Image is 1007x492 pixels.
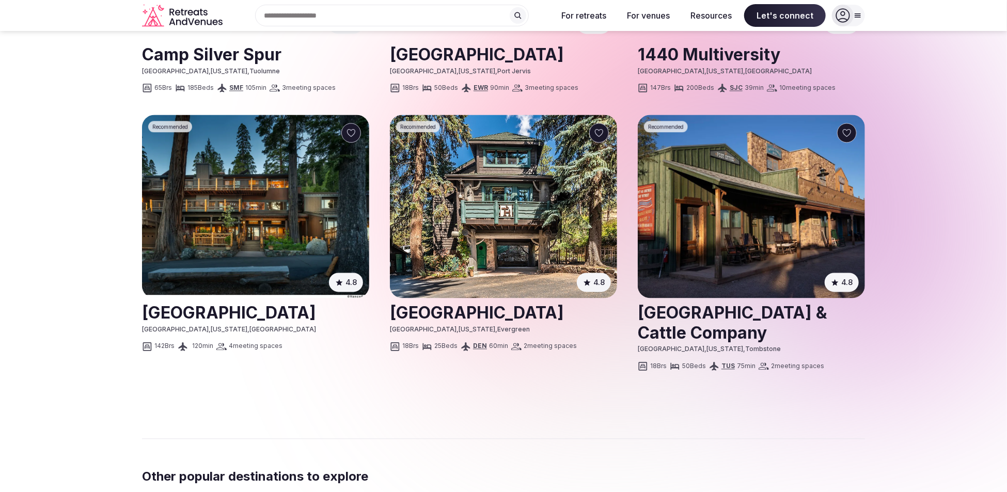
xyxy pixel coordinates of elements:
[229,342,282,351] span: 4 meeting spaces
[211,67,247,75] span: [US_STATE]
[142,468,865,485] h2: Other popular destinations to explore
[686,84,714,92] span: 200 Beds
[402,84,419,92] span: 18 Brs
[682,362,706,371] span: 50 Beds
[706,345,743,353] span: [US_STATE]
[730,84,743,91] a: SJC
[402,342,419,351] span: 18 Brs
[148,121,192,132] div: Recommended
[644,121,688,132] div: Recommended
[249,67,280,75] span: Tuolumne
[211,325,247,333] span: [US_STATE]
[245,84,266,92] span: 105 min
[247,325,249,333] span: ,
[142,4,225,27] svg: Retreats and Venues company logo
[390,67,457,75] span: [GEOGRAPHIC_DATA]
[495,67,497,75] span: ,
[282,84,336,92] span: 3 meeting spaces
[142,67,209,75] span: [GEOGRAPHIC_DATA]
[329,273,363,292] button: 4.8
[142,41,369,67] a: View venue
[704,345,706,353] span: ,
[247,67,249,75] span: ,
[192,342,213,351] span: 120 min
[650,362,667,371] span: 18 Brs
[593,277,605,288] span: 4.8
[142,299,369,325] h2: [GEOGRAPHIC_DATA]
[524,342,577,351] span: 2 meeting spaces
[638,299,865,345] h2: [GEOGRAPHIC_DATA] & Cattle Company
[457,67,459,75] span: ,
[638,345,704,353] span: [GEOGRAPHIC_DATA]
[209,325,211,333] span: ,
[154,342,175,351] span: 142 Brs
[638,299,865,345] a: View venue
[706,67,743,75] span: [US_STATE]
[400,123,436,130] span: Recommended
[142,115,369,298] a: See Stanford Sierra Conference Center
[638,115,865,298] a: See Tombstone Monument Ranch & Cattle Company
[525,84,578,92] span: 3 meeting spaces
[434,342,458,351] span: 25 Beds
[229,84,243,91] a: SMF
[390,115,617,298] a: See Highland Haven Creekside Inn
[152,123,188,130] span: Recommended
[473,342,487,350] a: DEN
[721,362,735,370] a: TUS
[743,345,745,353] span: ,
[495,325,497,333] span: ,
[459,67,495,75] span: [US_STATE]
[390,325,457,333] span: [GEOGRAPHIC_DATA]
[704,67,706,75] span: ,
[638,41,865,67] h2: 1440 Multiversity
[490,84,509,92] span: 90 min
[744,4,826,27] span: Let's connect
[825,273,859,292] button: 4.8
[743,67,745,75] span: ,
[745,84,764,92] span: 39 min
[390,115,617,298] img: Highland Haven Creekside Inn
[142,299,369,325] a: View venue
[648,123,684,130] span: Recommended
[638,115,865,298] img: Tombstone Monument Ranch & Cattle Company
[737,362,756,371] span: 75 min
[577,273,611,292] button: 4.8
[390,41,617,67] a: View venue
[619,4,678,27] button: For venues
[459,325,495,333] span: [US_STATE]
[187,84,214,92] span: 185 Beds
[474,84,488,91] a: EWR
[497,67,531,75] span: Port Jervis
[650,84,671,92] span: 147 Brs
[457,325,459,333] span: ,
[682,4,740,27] button: Resources
[390,299,617,325] a: View venue
[142,325,209,333] span: [GEOGRAPHIC_DATA]
[154,84,172,92] span: 65 Brs
[142,4,225,27] a: Visit the homepage
[396,121,440,132] div: Recommended
[142,115,369,298] img: Stanford Sierra Conference Center
[434,84,458,92] span: 50 Beds
[779,84,836,92] span: 10 meeting spaces
[142,41,369,67] h2: Camp Silver Spur
[553,4,615,27] button: For retreats
[390,41,617,67] h2: [GEOGRAPHIC_DATA]
[345,277,357,288] span: 4.8
[489,342,508,351] span: 60 min
[249,325,316,333] span: [GEOGRAPHIC_DATA]
[745,345,781,353] span: Tombstone
[638,67,704,75] span: [GEOGRAPHIC_DATA]
[638,41,865,67] a: View venue
[390,299,617,325] h2: [GEOGRAPHIC_DATA]
[209,67,211,75] span: ,
[745,67,812,75] span: [GEOGRAPHIC_DATA]
[841,277,853,288] span: 4.8
[497,325,530,333] span: Evergreen
[771,362,824,371] span: 2 meeting spaces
